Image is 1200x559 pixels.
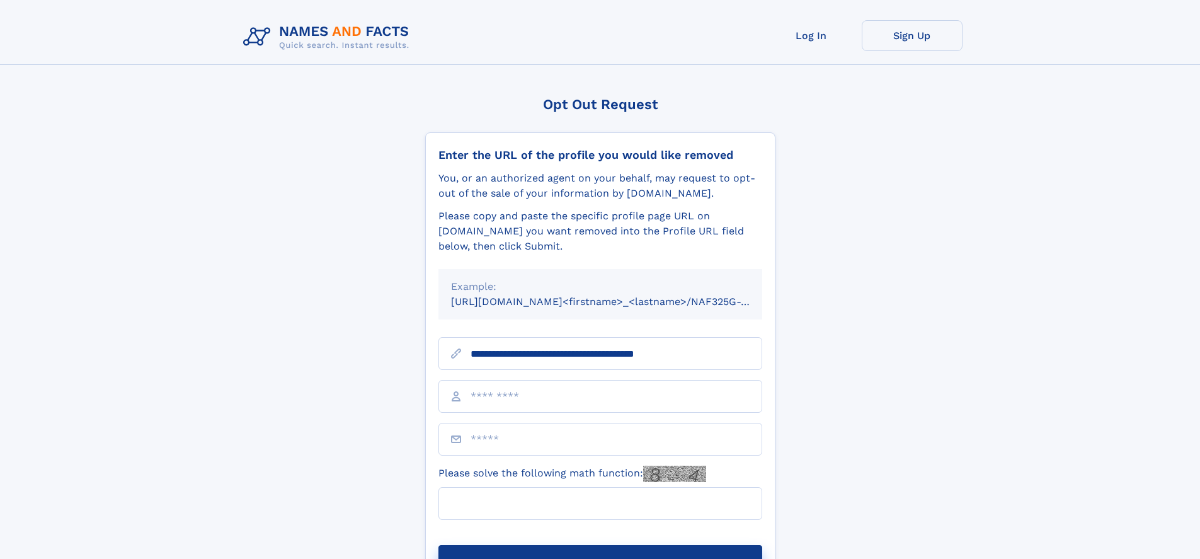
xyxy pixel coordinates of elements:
a: Log In [761,20,862,51]
small: [URL][DOMAIN_NAME]<firstname>_<lastname>/NAF325G-xxxxxxxx [451,296,786,308]
div: Please copy and paste the specific profile page URL on [DOMAIN_NAME] you want removed into the Pr... [438,209,762,254]
img: Logo Names and Facts [238,20,420,54]
div: Example: [451,279,750,294]
a: Sign Up [862,20,963,51]
label: Please solve the following math function: [438,466,706,482]
div: Enter the URL of the profile you would like removed [438,148,762,162]
div: Opt Out Request [425,96,775,112]
div: You, or an authorized agent on your behalf, may request to opt-out of the sale of your informatio... [438,171,762,201]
